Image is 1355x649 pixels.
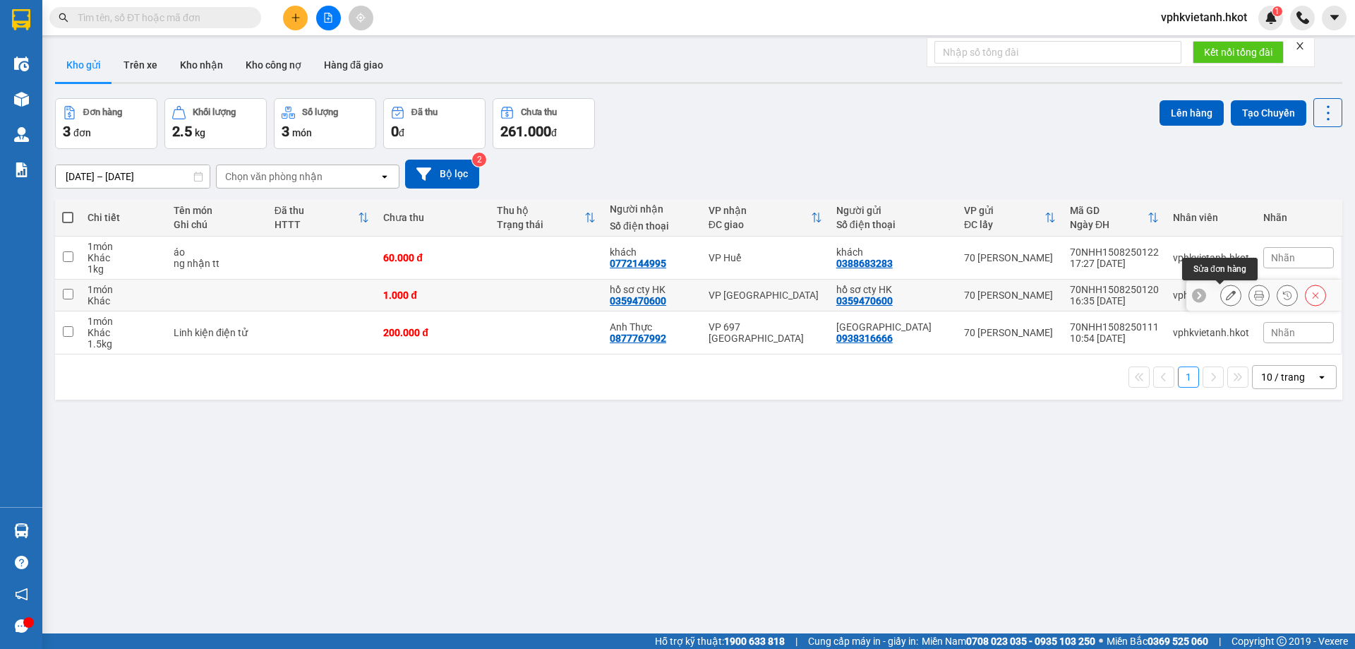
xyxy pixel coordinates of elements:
[1173,212,1249,223] div: Nhân viên
[521,107,557,117] div: Chưa thu
[174,205,260,216] div: Tên món
[1271,252,1295,263] span: Nhãn
[1150,8,1258,26] span: vphkvietanh.hkot
[1193,41,1284,64] button: Kết nối tổng đài
[610,333,666,344] div: 0877767992
[282,123,289,140] span: 3
[1295,41,1305,51] span: close
[808,633,918,649] span: Cung cấp máy in - giấy in:
[1148,636,1208,647] strong: 0369 525 060
[88,252,159,263] div: Khác
[1063,199,1166,237] th: Toggle SortBy
[964,327,1056,338] div: 70 [PERSON_NAME]
[1173,252,1249,263] div: vphkvietanh.hkot
[121,102,230,117] span: 70NHH1508250122
[836,205,950,216] div: Người gửi
[610,295,666,306] div: 0359470600
[610,246,694,258] div: khách
[174,327,260,338] div: Linh kiện điện tử
[1160,100,1224,126] button: Lên hàng
[379,171,390,182] svg: open
[1070,284,1159,295] div: 70NHH1508250120
[934,41,1181,64] input: Nhập số tổng đài
[112,48,169,82] button: Trên xe
[14,92,29,107] img: warehouse-icon
[1277,636,1287,646] span: copyright
[391,123,399,140] span: 0
[964,205,1044,216] div: VP gửi
[14,523,29,538] img: warehouse-icon
[383,252,482,263] div: 60.000 đ
[1070,219,1148,230] div: Ngày ĐH
[88,327,159,338] div: Khác
[399,127,404,138] span: đ
[302,107,338,117] div: Số lượng
[88,295,159,306] div: Khác
[964,252,1056,263] div: 70 [PERSON_NAME]
[283,6,308,30] button: plus
[701,199,829,237] th: Toggle SortBy
[836,219,950,230] div: Số điện thoại
[610,258,666,269] div: 0772144995
[472,153,486,167] sup: 2
[1070,321,1159,333] div: 70NHH1508250111
[15,588,28,601] span: notification
[1070,295,1159,306] div: 16:35 [DATE]
[1204,44,1272,60] span: Kết nối tổng đài
[174,258,260,269] div: ng nhận tt
[966,636,1095,647] strong: 0708 023 035 - 0935 103 250
[1178,367,1199,388] button: 1
[63,123,71,140] span: 3
[88,241,159,252] div: 1 món
[1182,258,1258,280] div: Sửa đơn hàng
[356,13,366,23] span: aim
[655,633,785,649] span: Hỗ trợ kỹ thuật:
[267,199,377,237] th: Toggle SortBy
[274,98,376,149] button: Số lượng3món
[405,160,479,189] button: Bộ lọc
[88,316,159,327] div: 1 món
[14,127,29,142] img: warehouse-icon
[1271,327,1295,338] span: Nhãn
[78,10,244,25] input: Tìm tên, số ĐT hoặc mã đơn
[1322,6,1347,30] button: caret-down
[610,321,694,333] div: Anh Thực
[836,295,893,306] div: 0359470600
[16,11,113,57] strong: CHUYỂN PHÁT NHANH HK BUSLINES
[1099,638,1103,644] span: ⚪️
[1316,371,1327,383] svg: open
[88,284,159,295] div: 1 món
[383,290,482,301] div: 1.000 đ
[836,284,950,295] div: hồ sơ cty HK
[724,636,785,647] strong: 1900 633 818
[88,338,159,350] div: 1.5 kg
[964,219,1044,230] div: ĐC lấy
[193,107,236,117] div: Khối lượng
[1296,11,1309,24] img: phone-icon
[5,55,8,125] img: logo
[1070,333,1159,344] div: 10:54 [DATE]
[292,127,312,138] span: món
[225,169,323,184] div: Chọn văn phòng nhận
[174,219,260,230] div: Ghi chú
[709,290,822,301] div: VP [GEOGRAPHIC_DATA]
[610,203,694,215] div: Người nhận
[349,6,373,30] button: aim
[313,48,395,82] button: Hàng đã giao
[490,199,603,237] th: Toggle SortBy
[610,220,694,232] div: Số điện thoại
[14,56,29,71] img: warehouse-icon
[174,246,260,258] div: áo
[551,127,557,138] span: đ
[1219,633,1221,649] span: |
[1272,6,1282,16] sup: 1
[836,333,893,344] div: 0938316666
[55,48,112,82] button: Kho gửi
[1261,370,1305,384] div: 10 / trang
[836,321,950,333] div: Anh Giang
[323,13,333,23] span: file-add
[795,633,797,649] span: |
[14,162,29,177] img: solution-icon
[1220,285,1241,306] div: Sửa đơn hàng
[1173,290,1249,301] div: vphkvietanh.hkot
